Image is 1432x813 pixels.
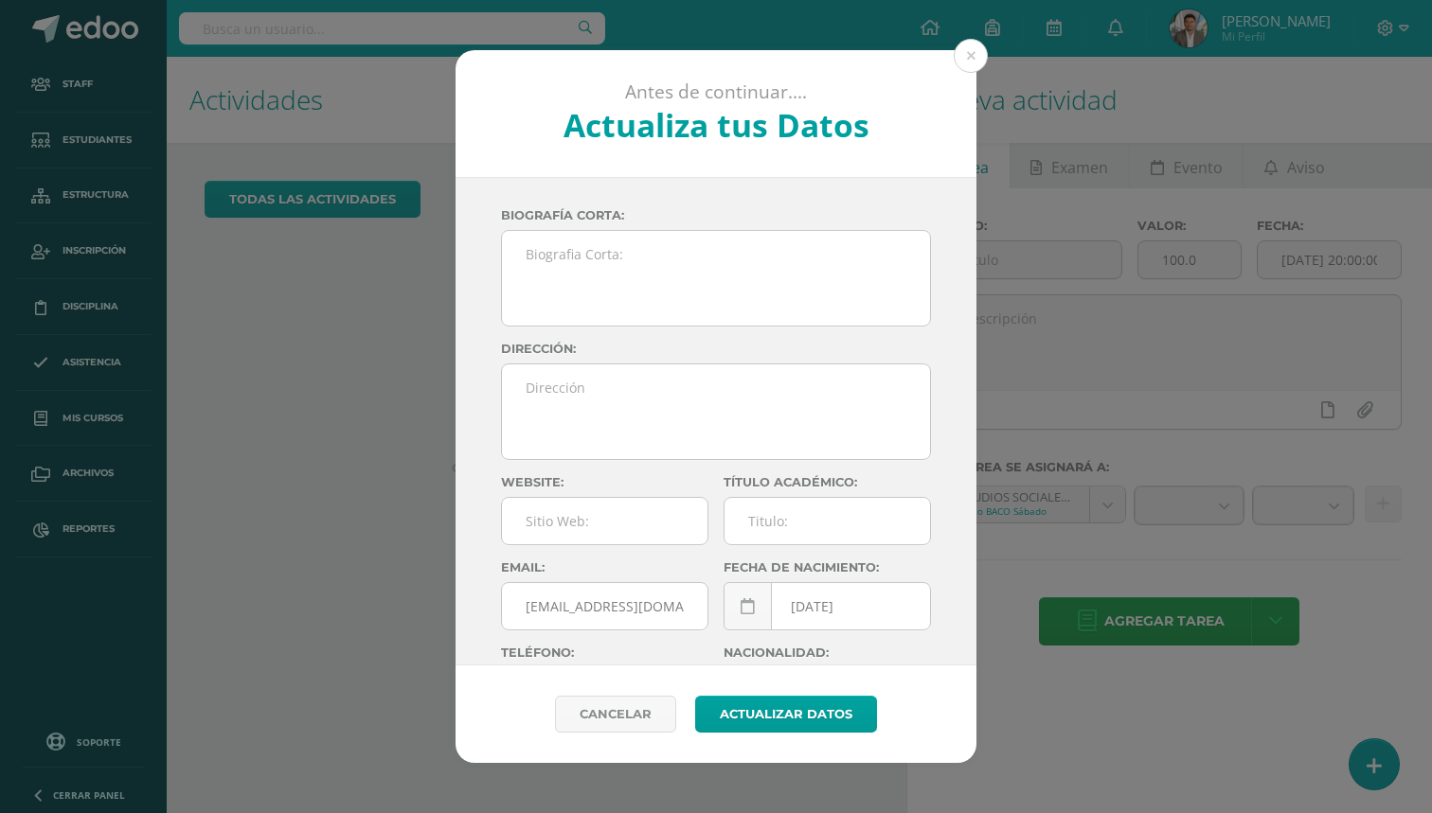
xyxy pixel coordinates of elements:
input: Titulo: [725,498,930,544]
label: Título académico: [724,475,931,489]
label: Nacionalidad: [724,645,931,660]
input: Sitio Web: [502,498,707,544]
button: Actualizar datos [695,696,877,733]
label: Fecha de nacimiento: [724,560,931,574]
input: Correo Electronico: [502,583,707,629]
p: Antes de continuar.... [507,80,926,104]
label: Teléfono: [501,645,708,660]
label: Website: [501,475,708,489]
h2: Actualiza tus Datos [507,103,926,147]
label: Dirección: [501,342,931,356]
label: Biografía corta: [501,208,931,222]
label: Email: [501,560,708,574]
input: Fecha de Nacimiento: [725,583,930,629]
a: Cancelar [555,696,676,733]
